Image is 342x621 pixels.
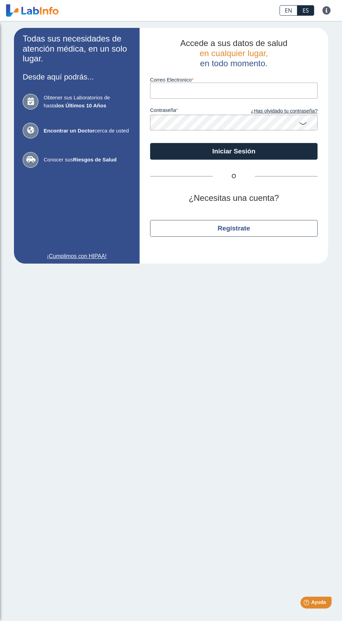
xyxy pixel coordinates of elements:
b: los Últimos 10 Años [57,103,106,108]
a: ES [297,5,314,16]
b: Riesgos de Salud [73,157,117,162]
a: EN [280,5,297,16]
button: Regístrate [150,220,318,237]
h2: Todas sus necesidades de atención médica, en un solo lugar. [23,34,131,64]
span: Obtener sus Laboratorios de hasta [44,94,131,109]
span: Accede a sus datos de salud [180,38,288,48]
button: Iniciar Sesión [150,143,318,160]
h2: ¿Necesitas una cuenta? [150,193,318,203]
span: Conocer sus [44,156,131,164]
iframe: Help widget launcher [280,594,334,613]
a: ¿Has olvidado tu contraseña? [234,107,318,115]
span: en cualquier lugar, [200,48,268,58]
span: O [213,172,255,181]
label: Correo Electronico [150,77,318,83]
span: en todo momento. [200,59,267,68]
span: cerca de usted [44,127,131,135]
h3: Desde aquí podrás... [23,73,131,81]
b: Encontrar un Doctor [44,128,95,134]
a: ¡Cumplimos con HIPAA! [23,252,131,260]
label: contraseña [150,107,234,115]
